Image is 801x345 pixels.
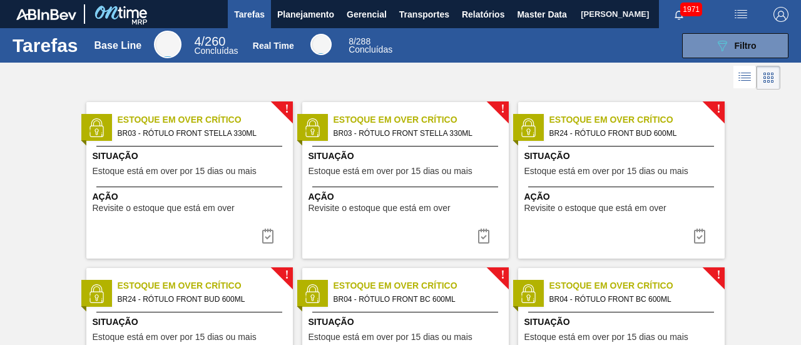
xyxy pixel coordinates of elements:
button: icon-task complete [253,224,283,249]
span: BR24 - RÓTULO FRONT BUD 600ML [549,126,715,140]
span: BR03 - RÓTULO FRONT STELLA 330ML [118,126,283,140]
span: Gerencial [347,7,387,22]
span: Ação [309,190,506,203]
span: ! [285,270,288,280]
img: icon-task complete [476,229,491,244]
span: Situação [524,150,722,163]
span: ! [501,105,504,114]
span: Filtro [735,41,757,51]
span: BR03 - RÓTULO FRONT STELLA 330ML [334,126,499,140]
span: 8 [349,36,354,46]
button: Filtro [682,33,788,58]
div: Base Line [94,40,142,51]
h1: Tarefas [13,38,78,53]
div: Visão em Lista [733,66,757,90]
span: Estoque em Over Crítico [118,279,293,292]
img: status [519,118,538,137]
span: / 288 [349,36,370,46]
img: Logout [773,7,788,22]
span: Ação [93,190,290,203]
button: icon-task complete [469,224,499,249]
span: Estoque está em over por 15 dias ou mais [309,167,472,176]
img: status [519,284,538,303]
span: Tarefas [234,7,265,22]
span: Estoque está em over por 15 dias ou mais [93,167,257,176]
div: Completar tarefa: 30294729 [469,224,499,249]
span: 1971 [680,3,702,16]
img: status [303,118,322,137]
div: Base Line [154,31,181,58]
span: Estoque em Over Crítico [549,279,725,292]
img: userActions [733,7,748,22]
span: Estoque em Over Crítico [118,113,293,126]
span: Estoque em Over Crítico [549,113,725,126]
img: status [87,284,106,303]
span: Estoque está em over por 15 dias ou mais [524,167,688,176]
span: Situação [93,150,290,163]
img: status [87,118,106,137]
span: Revisite o estoque que está em over [93,203,235,213]
span: Estoque está em over por 15 dias ou mais [524,332,688,342]
span: Revisite o estoque que está em over [524,203,666,213]
div: Real Time [253,41,294,51]
img: icon-task complete [260,229,275,244]
span: Estoque está em over por 15 dias ou mais [93,332,257,342]
span: BR04 - RÓTULO FRONT BC 600ML [549,292,715,306]
span: Estoque em Over Crítico [334,279,509,292]
span: Estoque está em over por 15 dias ou mais [309,332,472,342]
span: Situação [93,316,290,329]
span: 4 [194,34,201,48]
span: Concluídas [194,46,238,56]
div: Real Time [310,34,332,55]
div: Real Time [349,38,392,54]
span: Master Data [517,7,566,22]
span: BR04 - RÓTULO FRONT BC 600ML [334,292,499,306]
span: BR24 - RÓTULO FRONT BUD 600ML [118,292,283,306]
span: Estoque em Over Crítico [334,113,509,126]
span: Situação [309,150,506,163]
span: Concluídas [349,44,392,54]
img: TNhmsLtSVTkK8tSr43FrP2fwEKptu5GPRR3wAAAABJRU5ErkJggg== [16,9,76,20]
span: Transportes [399,7,449,22]
img: status [303,284,322,303]
span: Situação [524,316,722,329]
span: ! [717,105,720,114]
span: / 260 [194,34,225,48]
div: Completar tarefa: 30294729 [253,224,283,249]
span: ! [717,270,720,280]
span: Revisite o estoque que está em over [309,203,451,213]
div: Base Line [194,36,238,55]
button: icon-task complete [685,224,715,249]
span: Planejamento [277,7,334,22]
span: Situação [309,316,506,329]
span: ! [501,270,504,280]
span: ! [285,105,288,114]
span: Relatórios [462,7,504,22]
div: Visão em Cards [757,66,780,90]
div: Completar tarefa: 30294730 [685,224,715,249]
button: Notificações [659,6,699,23]
img: icon-task complete [692,229,707,244]
span: Ação [524,190,722,203]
